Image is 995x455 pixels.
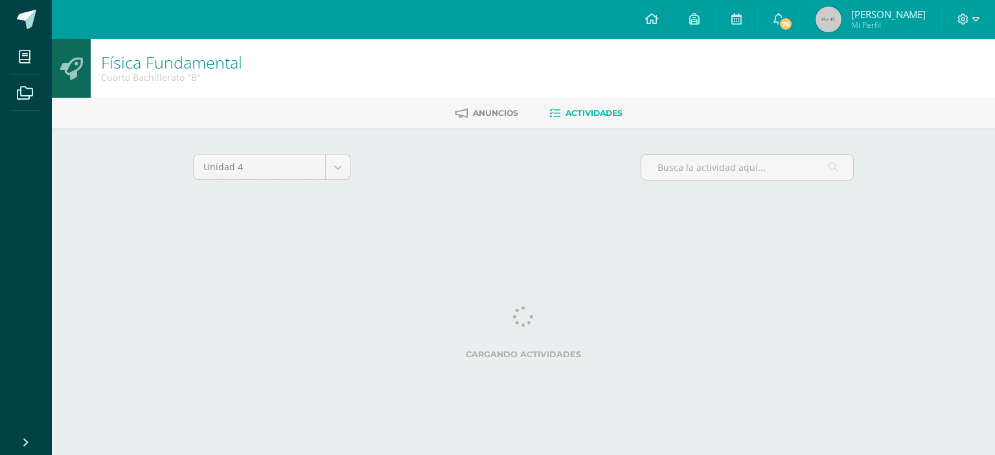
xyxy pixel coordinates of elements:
a: Actividades [549,103,623,124]
label: Cargando actividades [193,350,854,359]
span: Anuncios [473,108,518,118]
a: Anuncios [455,103,518,124]
a: Unidad 4 [194,155,350,179]
span: Actividades [566,108,623,118]
img: 45x45 [816,6,841,32]
span: Unidad 4 [203,155,315,179]
div: Cuarto Bachillerato 'B' [101,71,242,83]
span: Mi Perfil [851,19,926,30]
span: [PERSON_NAME] [851,8,926,21]
h1: Física Fundamental [101,53,242,71]
span: 76 [779,17,793,31]
input: Busca la actividad aquí... [641,155,853,180]
a: Física Fundamental [101,51,242,73]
